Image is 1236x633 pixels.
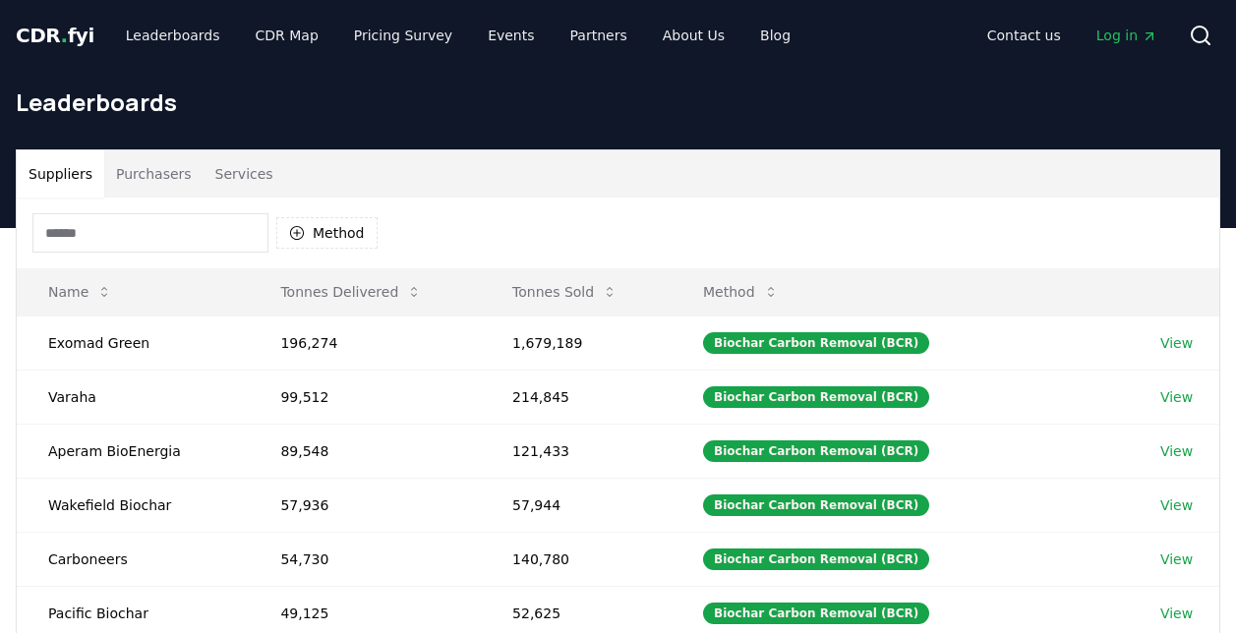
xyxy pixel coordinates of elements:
[1160,333,1193,353] a: View
[703,386,929,408] div: Biochar Carbon Removal (BCR)
[338,18,468,53] a: Pricing Survey
[481,370,672,424] td: 214,845
[104,150,204,198] button: Purchasers
[249,532,481,586] td: 54,730
[481,478,672,532] td: 57,944
[249,424,481,478] td: 89,548
[1160,387,1193,407] a: View
[16,24,94,47] span: CDR fyi
[61,24,68,47] span: .
[703,548,929,570] div: Biochar Carbon Removal (BCR)
[17,150,104,198] button: Suppliers
[971,18,1077,53] a: Contact us
[481,424,672,478] td: 121,433
[1160,441,1193,461] a: View
[472,18,550,53] a: Events
[1160,549,1193,569] a: View
[1160,495,1193,515] a: View
[1081,18,1173,53] a: Log in
[240,18,334,53] a: CDR Map
[481,316,672,370] td: 1,679,189
[204,150,285,198] button: Services
[249,478,481,532] td: 57,936
[16,86,1220,118] h1: Leaderboards
[687,272,795,312] button: Method
[17,424,249,478] td: Aperam BioEnergia
[265,272,438,312] button: Tonnes Delivered
[744,18,806,53] a: Blog
[276,217,378,249] button: Method
[16,22,94,49] a: CDR.fyi
[647,18,740,53] a: About Us
[32,272,128,312] button: Name
[555,18,643,53] a: Partners
[17,370,249,424] td: Varaha
[110,18,236,53] a: Leaderboards
[17,316,249,370] td: Exomad Green
[703,440,929,462] div: Biochar Carbon Removal (BCR)
[249,370,481,424] td: 99,512
[497,272,633,312] button: Tonnes Sold
[249,316,481,370] td: 196,274
[703,332,929,354] div: Biochar Carbon Removal (BCR)
[1096,26,1157,45] span: Log in
[481,532,672,586] td: 140,780
[703,494,929,516] div: Biochar Carbon Removal (BCR)
[17,532,249,586] td: Carboneers
[1160,604,1193,623] a: View
[17,478,249,532] td: Wakefield Biochar
[110,18,806,53] nav: Main
[703,603,929,624] div: Biochar Carbon Removal (BCR)
[971,18,1173,53] nav: Main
